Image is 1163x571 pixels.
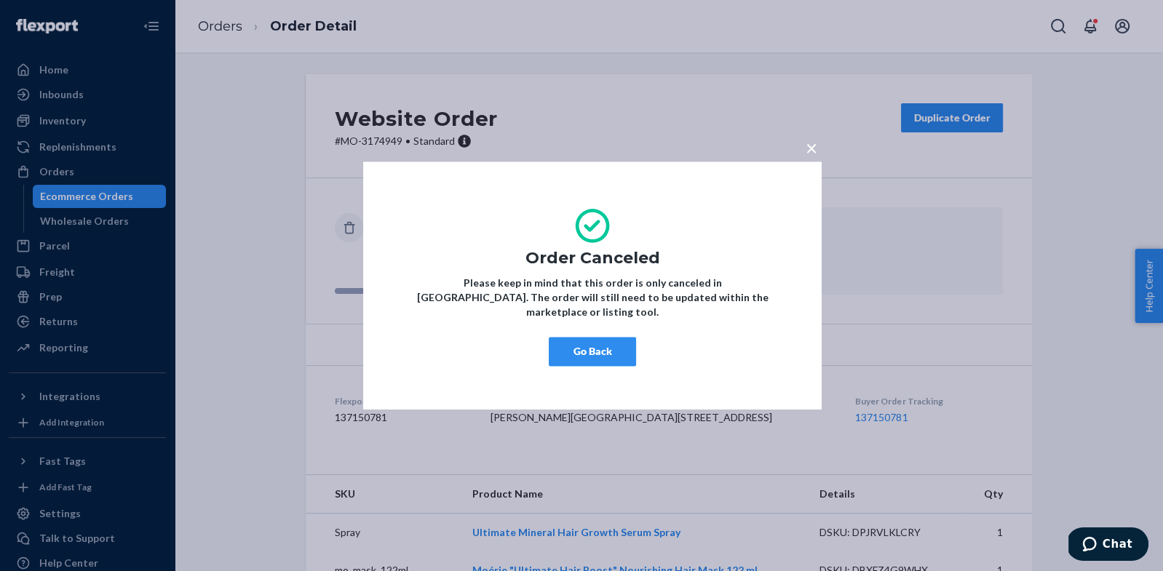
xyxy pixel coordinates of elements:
strong: Please keep in mind that this order is only canceled in [GEOGRAPHIC_DATA]. The order will still n... [417,276,769,318]
button: Go Back [549,337,636,366]
iframe: Opens a widget where you can chat to one of our agents [1068,527,1148,564]
h1: Order Canceled [407,249,778,267]
span: × [806,135,817,160]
